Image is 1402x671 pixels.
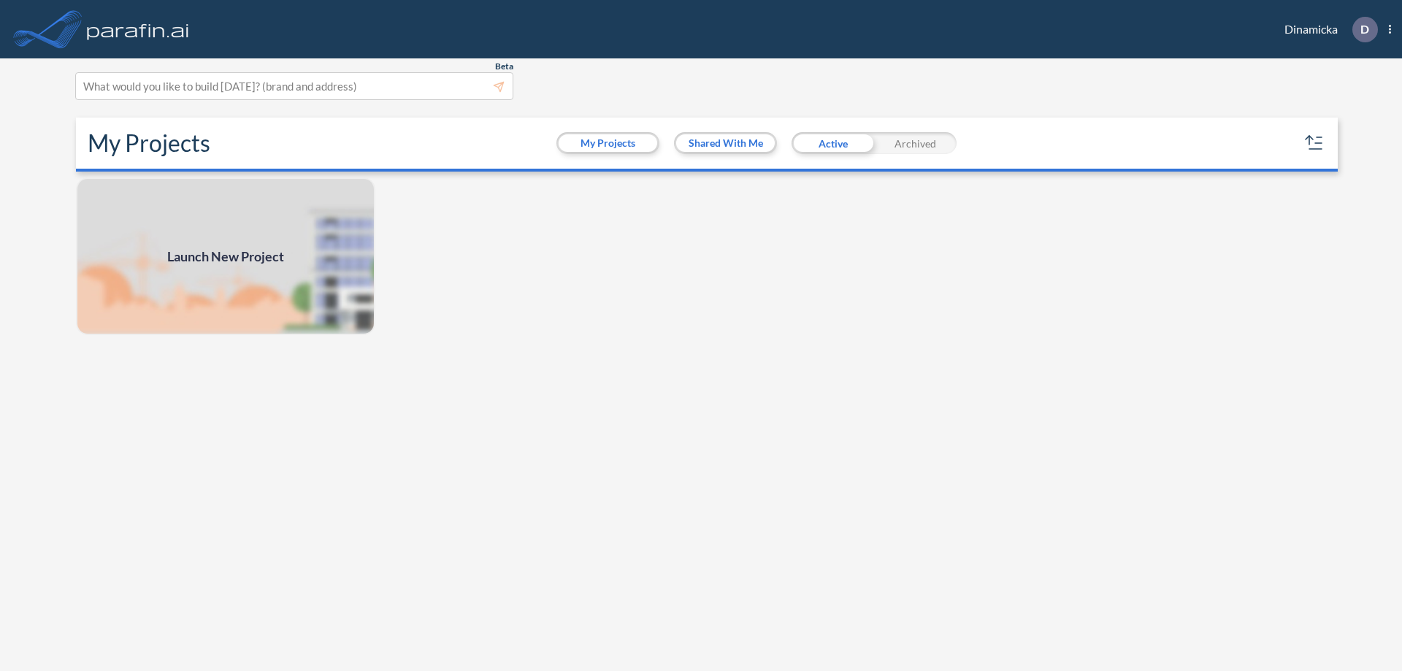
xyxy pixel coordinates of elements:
[792,132,874,154] div: Active
[874,132,957,154] div: Archived
[76,177,375,335] a: Launch New Project
[167,247,284,267] span: Launch New Project
[84,15,192,44] img: logo
[1263,17,1391,42] div: Dinamicka
[495,61,513,72] span: Beta
[559,134,657,152] button: My Projects
[676,134,775,152] button: Shared With Me
[1360,23,1369,36] p: D
[76,177,375,335] img: add
[1303,131,1326,155] button: sort
[88,129,210,157] h2: My Projects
